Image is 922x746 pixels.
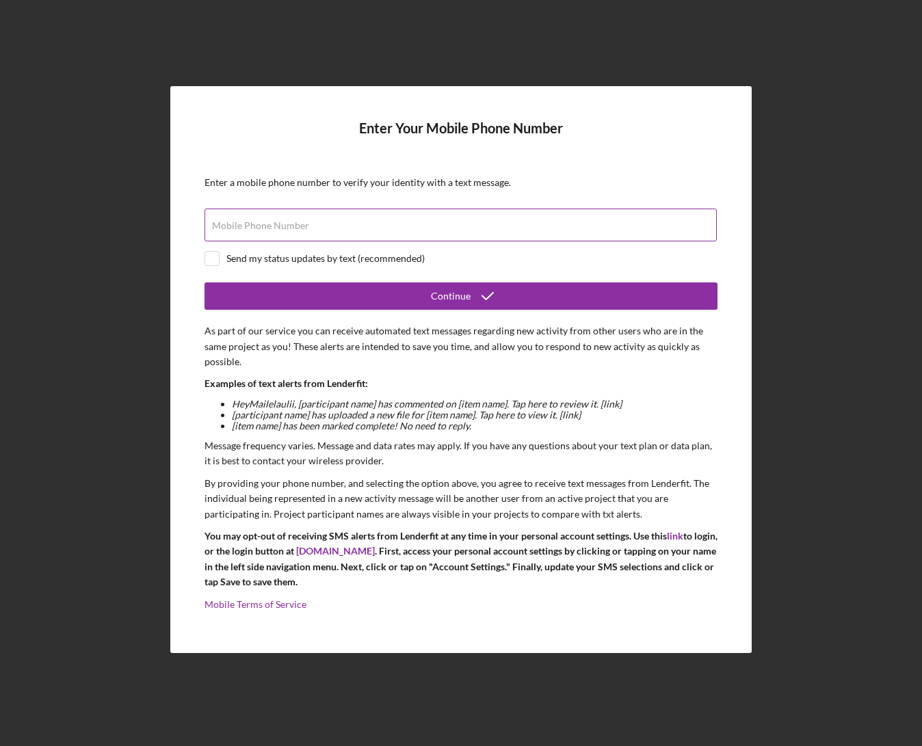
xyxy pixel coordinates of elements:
button: Continue [205,282,717,310]
li: [participant name] has uploaded a new file for [item name]. Tap here to view it. [link] [232,410,717,421]
label: Mobile Phone Number [212,220,309,231]
div: Continue [431,282,471,310]
li: [item name] has been marked complete! No need to reply. [232,421,717,431]
p: By providing your phone number, and selecting the option above, you agree to receive text message... [205,476,717,522]
p: Message frequency varies. Message and data rates may apply. If you have any questions about your ... [205,438,717,469]
a: Mobile Terms of Service [205,598,306,610]
div: Enter a mobile phone number to verify your identity with a text message. [205,177,717,188]
p: As part of our service you can receive automated text messages regarding new activity from other ... [205,323,717,369]
a: [DOMAIN_NAME] [296,545,375,557]
p: You may opt-out of receiving SMS alerts from Lenderfit at any time in your personal account setti... [205,529,717,590]
h4: Enter Your Mobile Phone Number [205,120,717,157]
li: Hey Mailelaulii , [participant name] has commented on [item name]. Tap here to review it. [link] [232,399,717,410]
p: Examples of text alerts from Lenderfit: [205,376,717,391]
div: Send my status updates by text (recommended) [226,253,425,264]
a: link [667,530,683,542]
